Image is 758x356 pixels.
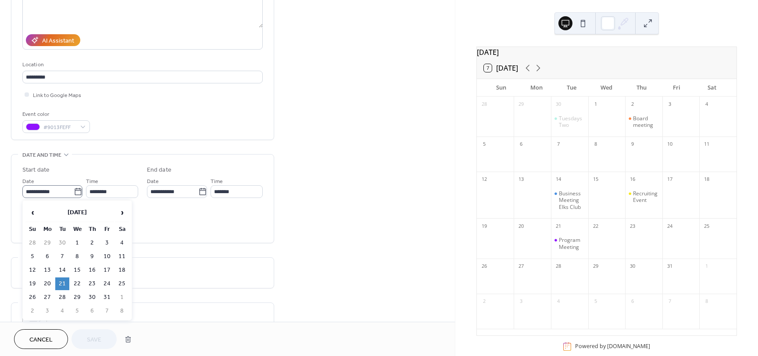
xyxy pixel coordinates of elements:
[100,223,114,236] th: Fr
[702,262,712,271] div: 1
[554,175,563,184] div: 14
[516,297,526,306] div: 3
[70,291,84,304] td: 29
[115,264,129,277] td: 18
[86,177,98,186] span: Time
[625,190,662,204] div: Recruiting Event
[628,175,637,184] div: 16
[554,79,589,97] div: Tue
[591,100,601,109] div: 1
[100,291,114,304] td: 31
[85,250,99,263] td: 9
[628,221,637,231] div: 23
[22,110,88,119] div: Event color
[481,62,521,74] button: 7[DATE]
[702,140,712,149] div: 11
[624,79,659,97] div: Thu
[591,262,601,271] div: 29
[100,250,114,263] td: 10
[25,237,39,249] td: 28
[516,262,526,271] div: 27
[40,237,54,249] td: 29
[55,250,69,263] td: 7
[551,115,588,129] div: Tuesdays Two
[85,277,99,290] td: 23
[516,100,526,109] div: 29
[147,177,159,186] span: Date
[85,223,99,236] th: Th
[70,223,84,236] th: We
[628,297,637,306] div: 6
[589,79,624,97] div: Wed
[559,190,585,211] div: Business Meeting Elks Club
[479,221,489,231] div: 19
[591,175,601,184] div: 15
[516,175,526,184] div: 13
[22,177,34,186] span: Date
[479,262,489,271] div: 26
[554,262,563,271] div: 28
[575,343,650,350] div: Powered by
[70,305,84,317] td: 5
[702,297,712,306] div: 8
[115,250,129,263] td: 11
[100,264,114,277] td: 17
[559,115,585,129] div: Tuesdays Two
[479,297,489,306] div: 2
[26,204,39,221] span: ‹
[115,305,129,317] td: 8
[665,100,675,109] div: 3
[628,262,637,271] div: 30
[55,264,69,277] td: 14
[25,223,39,236] th: Su
[633,190,659,204] div: Recruiting Event
[479,175,489,184] div: 12
[40,264,54,277] td: 13
[115,223,129,236] th: Sa
[702,221,712,231] div: 25
[100,305,114,317] td: 7
[40,250,54,263] td: 6
[115,291,129,304] td: 1
[55,291,69,304] td: 28
[591,140,601,149] div: 8
[519,79,554,97] div: Mon
[22,165,50,175] div: Start date
[479,100,489,109] div: 28
[554,297,563,306] div: 4
[665,221,675,231] div: 24
[591,297,601,306] div: 5
[40,277,54,290] td: 20
[85,305,99,317] td: 6
[40,203,114,222] th: [DATE]
[85,237,99,249] td: 2
[40,291,54,304] td: 27
[25,305,39,317] td: 2
[55,305,69,317] td: 4
[477,47,737,58] div: [DATE]
[14,329,68,349] button: Cancel
[70,237,84,249] td: 1
[591,221,601,231] div: 22
[25,277,39,290] td: 19
[516,221,526,231] div: 20
[25,250,39,263] td: 5
[625,115,662,129] div: Board meeting
[665,175,675,184] div: 17
[484,79,519,97] div: Sun
[70,250,84,263] td: 8
[85,264,99,277] td: 16
[559,237,585,250] div: Program Meeting
[33,91,81,100] span: Link to Google Maps
[551,190,588,211] div: Business Meeting Elks Club
[702,175,712,184] div: 18
[40,223,54,236] th: Mo
[85,291,99,304] td: 30
[211,177,223,186] span: Time
[607,343,650,350] a: [DOMAIN_NAME]
[665,297,675,306] div: 7
[479,140,489,149] div: 5
[115,204,129,221] span: ›
[29,335,53,345] span: Cancel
